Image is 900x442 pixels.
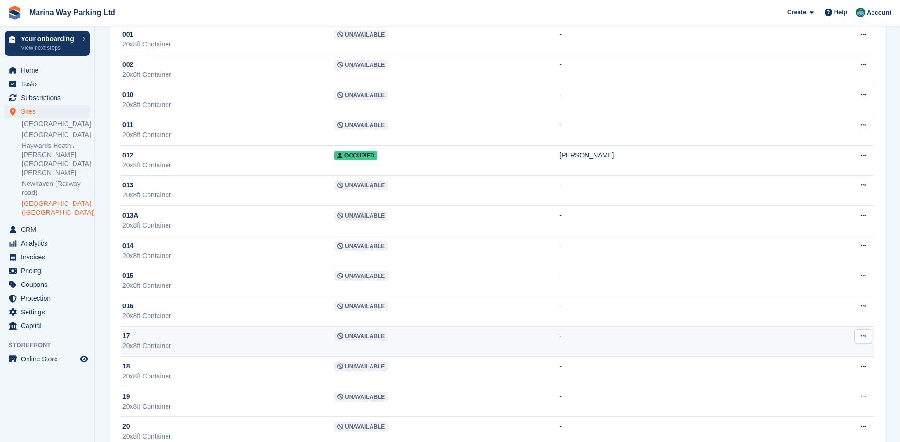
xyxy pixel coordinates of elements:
[21,292,78,305] span: Protection
[21,305,78,319] span: Settings
[5,292,90,305] a: menu
[122,130,334,140] div: 20x8ft Container
[122,160,334,170] div: 20x8ft Container
[5,237,90,250] a: menu
[122,301,133,311] span: 016
[122,39,334,49] div: 20x8ft Container
[21,105,78,118] span: Sites
[122,392,130,402] span: 19
[334,392,388,402] span: Unavailable
[122,402,334,412] div: 20x8ft Container
[78,353,90,365] a: Preview store
[22,199,90,217] a: [GEOGRAPHIC_DATA] ([GEOGRAPHIC_DATA])
[334,241,388,251] span: Unavailable
[122,241,133,251] span: 014
[21,64,78,77] span: Home
[559,150,790,160] div: [PERSON_NAME]
[5,305,90,319] a: menu
[122,271,133,281] span: 015
[334,151,377,160] span: Occupied
[9,341,94,350] span: Storefront
[122,211,138,221] span: 013A
[21,319,78,332] span: Capital
[5,352,90,366] a: menu
[122,371,334,381] div: 20x8ft Container
[122,90,133,100] span: 010
[8,6,22,20] img: stora-icon-8386f47178a22dfd0bd8f6a31ec36ba5ce8667c1dd55bd0f319d3a0aa187defe.svg
[559,357,790,387] td: -
[334,60,388,70] span: Unavailable
[559,296,790,327] td: -
[122,70,334,80] div: 20x8ft Container
[334,362,388,371] span: Unavailable
[559,25,790,55] td: -
[5,91,90,104] a: menu
[334,211,388,221] span: Unavailable
[21,223,78,236] span: CRM
[22,141,90,177] a: Haywards Heath / [PERSON_NAME][GEOGRAPHIC_DATA][PERSON_NAME]
[122,432,334,442] div: 20x8ft Container
[21,278,78,291] span: Coupons
[559,387,790,417] td: -
[21,352,78,366] span: Online Store
[5,31,90,56] a: Your onboarding View next steps
[122,100,334,110] div: 20x8ft Container
[559,326,790,357] td: -
[559,236,790,266] td: -
[21,264,78,277] span: Pricing
[559,115,790,146] td: -
[5,105,90,118] a: menu
[122,190,334,200] div: 20x8ft Container
[21,44,77,52] p: View next steps
[5,250,90,264] a: menu
[5,64,90,77] a: menu
[334,120,388,130] span: Unavailable
[559,266,790,296] td: -
[122,251,334,261] div: 20x8ft Container
[5,77,90,91] a: menu
[334,331,388,341] span: Unavailable
[122,341,334,351] div: 20x8ft Container
[122,311,334,321] div: 20x8ft Container
[22,179,90,197] a: Newhaven (Railway road)
[26,5,119,20] a: Marina Way Parking Ltd
[334,181,388,190] span: Unavailable
[559,85,790,115] td: -
[21,36,77,42] p: Your onboarding
[559,175,790,206] td: -
[122,422,130,432] span: 20
[5,278,90,291] a: menu
[334,422,388,432] span: Unavailable
[334,302,388,311] span: Unavailable
[122,150,133,160] span: 012
[122,180,133,190] span: 013
[22,120,90,129] a: [GEOGRAPHIC_DATA]
[559,206,790,236] td: -
[21,250,78,264] span: Invoices
[122,60,133,70] span: 002
[334,91,388,100] span: Unavailable
[5,223,90,236] a: menu
[5,264,90,277] a: menu
[122,361,130,371] span: 18
[21,91,78,104] span: Subscriptions
[122,120,133,130] span: 011
[787,8,806,17] span: Create
[559,55,790,85] td: -
[334,271,388,281] span: Unavailable
[334,30,388,39] span: Unavailable
[834,8,847,17] span: Help
[21,77,78,91] span: Tasks
[122,29,133,39] span: 001
[122,221,334,230] div: 20x8ft Container
[856,8,865,17] img: Paul Lewis
[867,8,891,18] span: Account
[5,319,90,332] a: menu
[122,281,334,291] div: 20x8ft Container
[22,130,90,139] a: [GEOGRAPHIC_DATA]
[21,237,78,250] span: Analytics
[122,331,130,341] span: 17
